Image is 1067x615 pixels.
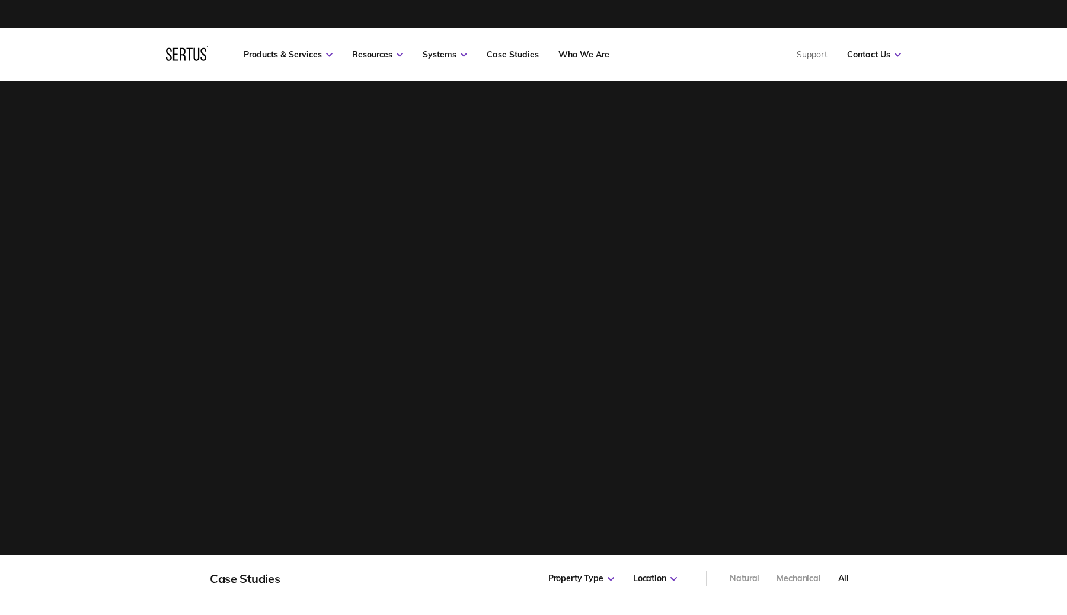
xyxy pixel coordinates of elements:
[487,49,539,60] a: Case Studies
[423,49,467,60] a: Systems
[730,573,759,585] div: Natural
[838,573,849,585] div: All
[847,49,901,60] a: Contact Us
[777,573,821,585] div: Mechanical
[797,49,828,60] a: Support
[352,49,403,60] a: Resources
[210,571,280,586] div: Case Studies
[244,49,333,60] a: Products & Services
[558,49,609,60] a: Who We Are
[1008,558,1067,615] iframe: Chat Widget
[633,573,677,585] div: Location
[548,573,614,585] div: Property Type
